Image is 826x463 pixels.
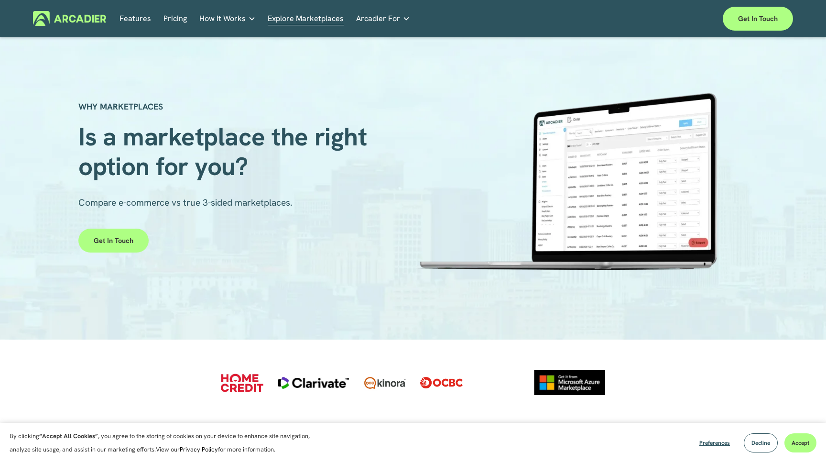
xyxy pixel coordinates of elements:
button: Preferences [692,433,737,452]
a: folder dropdown [199,11,256,26]
a: Features [120,11,151,26]
p: By clicking , you agree to the storing of cookies on your device to enhance site navigation, anal... [10,430,320,456]
span: Is a marketplace the right option for you? [78,120,373,183]
span: Accept [792,439,809,447]
strong: “Accept All Cookies” [39,432,98,440]
button: Decline [744,433,778,452]
a: Get in touch [723,7,793,31]
strong: WHY MARKETPLACES [78,101,163,112]
a: Privacy Policy [180,445,218,453]
span: Decline [751,439,770,447]
span: How It Works [199,12,246,25]
span: Arcadier For [356,12,400,25]
span: Compare e-commerce vs true 3-sided marketplaces. [78,197,293,209]
a: folder dropdown [356,11,410,26]
span: Preferences [699,439,730,447]
a: Explore Marketplaces [268,11,344,26]
a: Get in touch [78,229,149,253]
button: Accept [784,433,816,452]
a: Pricing [163,11,187,26]
img: Arcadier [33,11,106,26]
